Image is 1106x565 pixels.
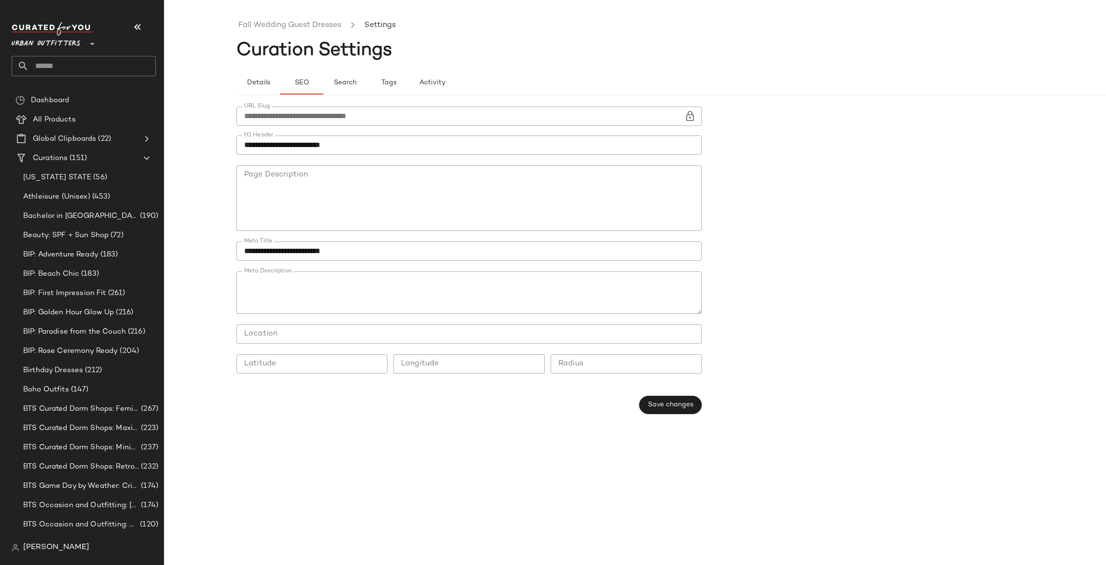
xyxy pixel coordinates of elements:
[23,519,138,530] span: BTS Occasion and Outfitting: Homecoming Dresses
[12,544,19,552] img: svg%3e
[12,22,94,36] img: cfy_white_logo.C9jOOHJF.svg
[15,95,25,105] img: svg%3e
[68,153,87,164] span: (151)
[23,423,139,434] span: BTS Curated Dorm Shops: Maximalist
[139,500,158,511] span: (174)
[294,79,309,87] span: SEO
[139,461,158,472] span: (232)
[109,230,124,241] span: (72)
[23,288,106,299] span: BIP: First Impression Fit
[23,326,126,337] span: BIP: Paradise from the Couch
[23,172,91,183] span: [US_STATE] STATE
[23,211,138,222] span: Bachelor in [GEOGRAPHIC_DATA]: LP
[23,269,79,280] span: BIP: Beach Chic
[23,365,83,376] span: Birthday Dresses
[23,249,98,260] span: BIP: Adventure Ready
[236,41,392,60] span: Curation Settings
[23,500,139,511] span: BTS Occasion and Outfitting: [PERSON_NAME] to Party
[83,365,102,376] span: (212)
[23,404,139,415] span: BTS Curated Dorm Shops: Feminine
[33,114,76,125] span: All Products
[23,442,139,453] span: BTS Curated Dorm Shops: Minimalist
[139,442,158,453] span: (237)
[23,461,139,472] span: BTS Curated Dorm Shops: Retro+ Boho
[91,172,107,183] span: (56)
[246,79,270,87] span: Details
[648,401,693,409] span: Save changes
[114,307,133,318] span: (216)
[33,134,96,145] span: Global Clipboards
[23,307,114,318] span: BIP: Golden Hour Glow Up
[23,542,89,553] span: [PERSON_NAME]
[33,153,68,164] span: Curations
[23,191,90,202] span: Athleisure (Unisex)
[139,404,158,415] span: (267)
[138,519,158,530] span: (120)
[96,134,111,145] span: (22)
[23,481,139,492] span: BTS Game Day by Weather: Crisp & Cozy
[362,19,398,32] li: Settings
[12,33,81,50] span: Urban Outfitters
[31,95,69,106] span: Dashboard
[380,79,396,87] span: Tags
[106,288,125,299] span: (261)
[418,79,445,87] span: Activity
[333,79,357,87] span: Search
[139,481,158,492] span: (174)
[23,384,69,395] span: Boho Outfits
[79,269,99,280] span: (183)
[69,384,89,395] span: (147)
[90,191,111,202] span: (453)
[23,230,109,241] span: Beauty: SPF + Sun Shop
[238,19,341,32] a: Fall Wedding Guest Dresses
[23,346,118,357] span: BIP: Rose Ceremony Ready
[138,211,158,222] span: (190)
[118,346,139,357] span: (204)
[126,326,145,337] span: (216)
[639,396,702,414] button: Save changes
[139,423,158,434] span: (223)
[98,249,118,260] span: (183)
